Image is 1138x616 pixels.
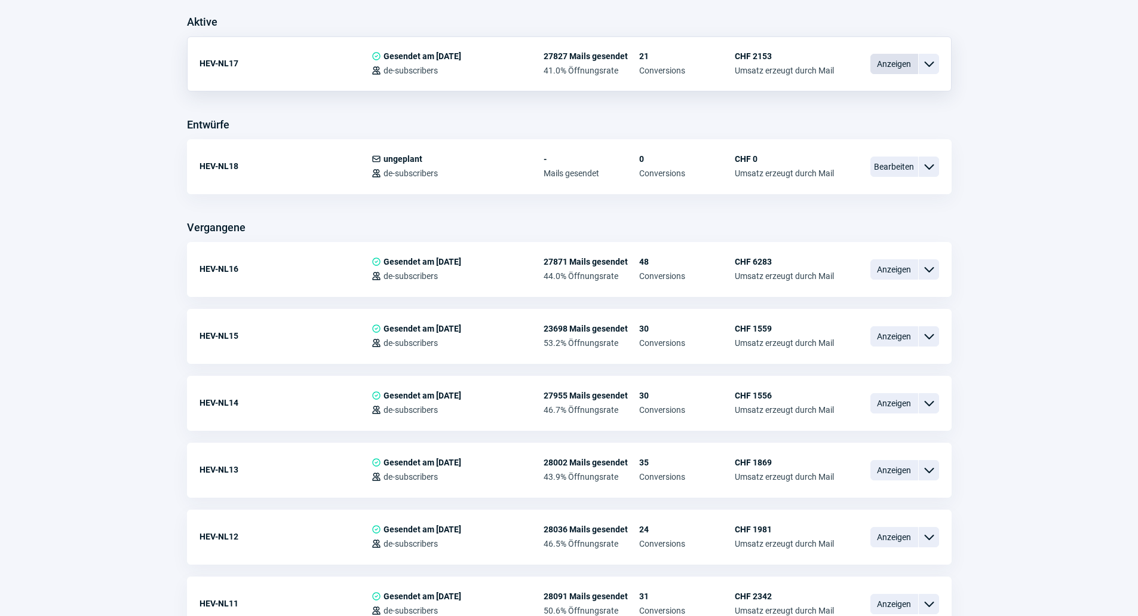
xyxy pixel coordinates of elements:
span: 28002 Mails gesendet [544,458,639,467]
span: Umsatz erzeugt durch Mail [735,66,834,75]
span: Conversions [639,271,735,281]
span: 46.5% Öffnungsrate [544,539,639,548]
span: 41.0% Öffnungsrate [544,66,639,75]
span: de-subscribers [384,338,438,348]
span: Umsatz erzeugt durch Mail [735,405,834,415]
span: Umsatz erzeugt durch Mail [735,168,834,178]
div: HEV-NL13 [200,458,372,482]
span: 27827 Mails gesendet [544,51,639,61]
span: 48 [639,257,735,266]
span: 27871 Mails gesendet [544,257,639,266]
span: Conversions [639,606,735,615]
span: CHF 1981 [735,525,834,534]
span: Anzeigen [870,393,918,413]
span: 23698 Mails gesendet [544,324,639,333]
div: HEV-NL16 [200,257,372,281]
span: 44.0% Öffnungsrate [544,271,639,281]
span: CHF 2153 [735,51,834,61]
div: HEV-NL14 [200,391,372,415]
span: Anzeigen [870,326,918,347]
span: 28091 Mails gesendet [544,592,639,601]
span: Mails gesendet [544,168,639,178]
span: 53.2% Öffnungsrate [544,338,639,348]
span: de-subscribers [384,606,438,615]
span: Umsatz erzeugt durch Mail [735,271,834,281]
span: Gesendet am [DATE] [384,525,461,534]
span: Conversions [639,338,735,348]
div: HEV-NL11 [200,592,372,615]
span: de-subscribers [384,66,438,75]
span: Anzeigen [870,460,918,480]
span: Gesendet am [DATE] [384,391,461,400]
div: HEV-NL18 [200,154,372,178]
span: CHF 1556 [735,391,834,400]
h3: Aktive [187,13,217,32]
span: Umsatz erzeugt durch Mail [735,539,834,548]
span: Conversions [639,539,735,548]
span: Gesendet am [DATE] [384,458,461,467]
span: 31 [639,592,735,601]
span: Anzeigen [870,594,918,614]
span: 21 [639,51,735,61]
span: ungeplant [384,154,422,164]
span: Gesendet am [DATE] [384,324,461,333]
span: Conversions [639,472,735,482]
span: Conversions [639,168,735,178]
span: CHF 0 [735,154,834,164]
span: CHF 2342 [735,592,834,601]
span: Gesendet am [DATE] [384,51,461,61]
div: HEV-NL15 [200,324,372,348]
h3: Vergangene [187,218,246,237]
span: 30 [639,391,735,400]
span: Gesendet am [DATE] [384,257,461,266]
span: de-subscribers [384,271,438,281]
h3: Entwürfe [187,115,229,134]
div: HEV-NL12 [200,525,372,548]
span: de-subscribers [384,539,438,548]
span: Umsatz erzeugt durch Mail [735,338,834,348]
span: 35 [639,458,735,467]
span: 0 [639,154,735,164]
span: - [544,154,639,164]
span: 50.6% Öffnungsrate [544,606,639,615]
div: HEV-NL17 [200,51,372,75]
span: 24 [639,525,735,534]
span: Conversions [639,66,735,75]
span: CHF 1559 [735,324,834,333]
span: Gesendet am [DATE] [384,592,461,601]
span: 30 [639,324,735,333]
span: Umsatz erzeugt durch Mail [735,606,834,615]
span: 28036 Mails gesendet [544,525,639,534]
span: Bearbeiten [870,157,918,177]
span: CHF 6283 [735,257,834,266]
span: 27955 Mails gesendet [544,391,639,400]
span: 46.7% Öffnungsrate [544,405,639,415]
span: Anzeigen [870,259,918,280]
span: Anzeigen [870,54,918,74]
span: Umsatz erzeugt durch Mail [735,472,834,482]
span: Anzeigen [870,527,918,547]
span: de-subscribers [384,168,438,178]
span: de-subscribers [384,472,438,482]
span: de-subscribers [384,405,438,415]
span: CHF 1869 [735,458,834,467]
span: 43.9% Öffnungsrate [544,472,639,482]
span: Conversions [639,405,735,415]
